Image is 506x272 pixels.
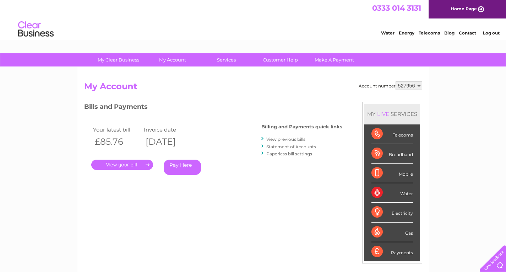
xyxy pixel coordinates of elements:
a: Contact [459,30,476,36]
div: Gas [371,223,413,242]
td: Invoice date [142,125,193,134]
div: Telecoms [371,124,413,144]
div: Water [371,183,413,203]
a: Services [197,53,256,66]
a: My Account [143,53,202,66]
h3: Bills and Payments [84,102,342,114]
div: Electricity [371,203,413,222]
th: [DATE] [142,134,193,149]
img: logo.png [18,18,54,40]
td: Your latest bill [91,125,142,134]
a: Make A Payment [305,53,364,66]
a: Blog [444,30,455,36]
a: Energy [399,30,414,36]
h2: My Account [84,81,422,95]
a: Telecoms [419,30,440,36]
a: Customer Help [251,53,310,66]
a: View previous bills [266,137,305,142]
div: MY SERVICES [364,104,420,124]
th: £85.76 [91,134,142,149]
a: Log out [483,30,500,36]
div: Mobile [371,164,413,183]
div: Clear Business is a trading name of Verastar Limited (registered in [GEOGRAPHIC_DATA] No. 3667643... [86,4,421,34]
div: LIVE [376,111,391,117]
a: 0333 014 3131 [372,4,421,12]
a: Pay Here [164,160,201,175]
a: Statement of Accounts [266,144,316,149]
div: Broadband [371,144,413,164]
a: . [91,160,153,170]
a: My Clear Business [89,53,148,66]
a: Paperless bill settings [266,151,312,156]
div: Payments [371,242,413,261]
h4: Billing and Payments quick links [261,124,342,129]
div: Account number [359,81,422,90]
a: Water [381,30,395,36]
